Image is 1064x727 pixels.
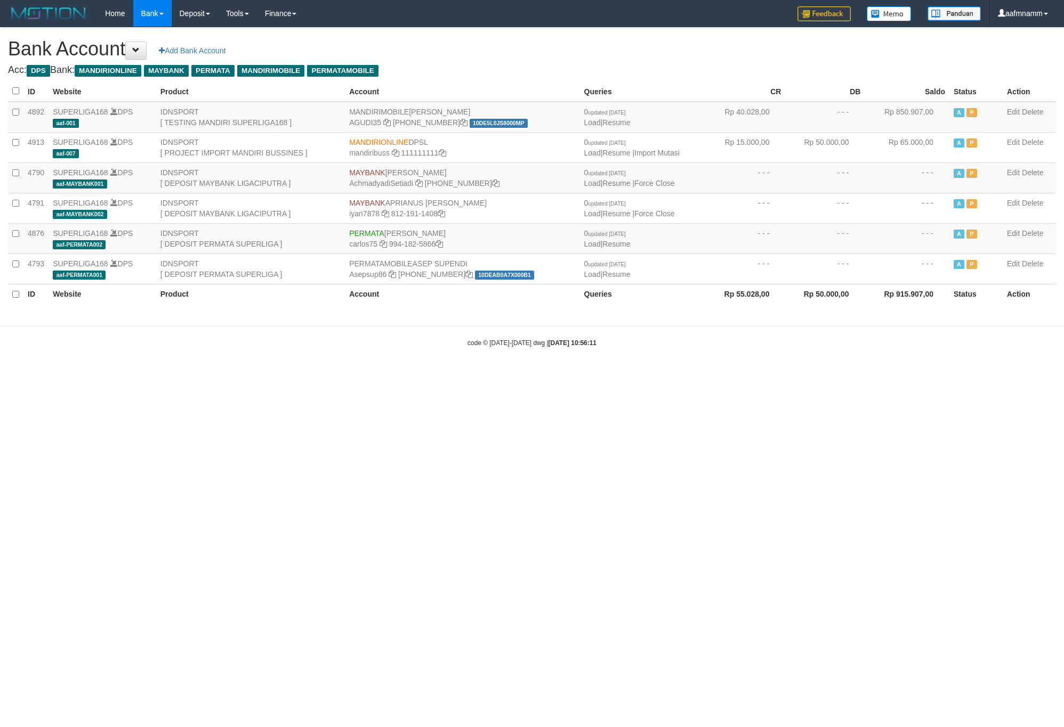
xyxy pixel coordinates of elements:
td: IDNSPORT [ DEPOSIT PERMATA SUPERLIGA ] [156,223,345,254]
span: aaf-MAYBANK001 [53,179,107,189]
span: Paused [966,108,977,117]
span: PERMATAMOBILE [349,259,413,268]
th: Action [1003,81,1056,102]
th: DB [785,81,865,102]
a: Delete [1022,138,1043,146]
span: PERMATA [191,65,235,77]
a: Edit [1007,229,1020,238]
td: - - - [785,223,865,254]
h4: Acc: Bank: [8,65,1056,76]
td: DPS [49,102,156,133]
th: Queries [580,284,706,305]
span: MAYBANK [349,199,385,207]
a: SUPERLIGA168 [53,168,108,177]
td: DPS [49,132,156,162]
th: Account [345,81,579,102]
a: Load [584,209,601,218]
th: CR [706,81,785,102]
a: SUPERLIGA168 [53,108,108,116]
a: SUPERLIGA168 [53,229,108,238]
span: | [584,108,631,127]
a: SUPERLIGA168 [53,199,108,207]
a: Delete [1022,108,1043,116]
td: - - - [785,254,865,284]
td: DPS [49,254,156,284]
td: IDNSPORT [ DEPOSIT PERMATA SUPERLIGA ] [156,254,345,284]
img: Button%20Memo.svg [867,6,912,21]
th: Rp 50.000,00 [785,284,865,305]
strong: [DATE] 10:56:11 [549,339,597,347]
td: 4913 [23,132,49,162]
a: Delete [1022,259,1043,268]
a: Resume [602,179,630,187]
td: 4876 [23,223,49,254]
span: 0 [584,108,626,116]
td: 4892 [23,102,49,133]
a: SUPERLIGA168 [53,259,108,268]
a: Edit [1007,138,1020,146]
span: | [584,259,631,279]
td: [PERSON_NAME] [PHONE_NUMBER] [345,102,579,133]
span: MANDIRIMOBILE [237,65,304,77]
td: - - - [706,223,785,254]
a: Resume [602,270,630,279]
span: PERMATAMOBILE [307,65,378,77]
td: DPSL 111111111 [345,132,579,162]
span: updated [DATE] [588,170,625,176]
td: DPS [49,193,156,223]
td: Rp 50.000,00 [785,132,865,162]
a: Resume [602,149,630,157]
a: Edit [1007,108,1020,116]
a: AGUDI35 [349,118,381,127]
a: Edit [1007,168,1020,177]
span: MANDIRIMOBILE [349,108,409,116]
span: Active [954,138,964,148]
td: IDNSPORT [ DEPOSIT MAYBANK LIGACIPUTRA ] [156,193,345,223]
img: panduan.png [928,6,981,21]
a: Import Mutasi [634,149,680,157]
span: updated [DATE] [588,262,625,267]
img: Feedback.jpg [797,6,851,21]
a: Delete [1022,199,1043,207]
a: Asepsup86 [349,270,386,279]
span: | | [584,138,680,157]
a: Force Close [634,179,674,187]
span: MANDIRIONLINE [75,65,141,77]
span: aaf-MAYBANK002 [53,210,107,219]
td: Rp 850.907,00 [865,102,949,133]
span: Paused [966,230,977,239]
a: SUPERLIGA168 [53,138,108,146]
a: Add Bank Account [152,42,232,60]
span: Active [954,260,964,269]
span: 0 [584,229,626,238]
a: Delete [1022,168,1043,177]
td: - - - [706,254,785,284]
th: Action [1003,284,1056,305]
span: PERMATA [349,229,384,238]
span: Paused [966,260,977,269]
td: - - - [706,193,785,223]
a: Resume [602,240,630,248]
span: updated [DATE] [588,140,625,146]
td: Rp 65.000,00 [865,132,949,162]
span: 10DEAB0A7X000B1 [475,271,534,280]
span: Paused [966,199,977,208]
td: Rp 40.028,00 [706,102,785,133]
td: - - - [865,193,949,223]
span: 0 [584,168,626,177]
h1: Bank Account [8,38,1056,60]
span: Active [954,169,964,178]
span: Paused [966,169,977,178]
a: Load [584,270,601,279]
span: updated [DATE] [588,110,625,116]
th: Product [156,81,345,102]
th: Website [49,81,156,102]
td: IDNSPORT [ TESTING MANDIRI SUPERLIGA168 ] [156,102,345,133]
th: Website [49,284,156,305]
td: - - - [785,162,865,193]
td: - - - [785,193,865,223]
th: Status [949,284,1003,305]
th: ID [23,81,49,102]
a: Load [584,240,601,248]
img: MOTION_logo.png [8,5,89,21]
